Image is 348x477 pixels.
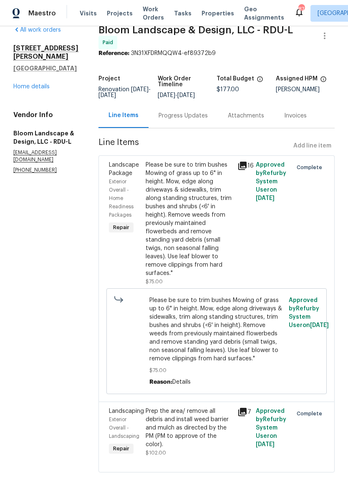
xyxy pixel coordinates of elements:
span: Please be sure to trim bushes Mowing of grass up to 6" in height. Mow, edge along driveways & sid... [149,296,284,363]
span: Paid [103,38,116,47]
span: Line Items [98,138,290,154]
span: Projects [107,9,133,17]
span: [DATE] [177,92,195,98]
span: Maestro [28,9,56,17]
span: Complete [297,163,325,172]
h5: Project [98,76,120,82]
span: Approved by Refurby System User on [256,162,286,201]
h5: Work Order Timeline [158,76,217,87]
a: All work orders [13,27,61,33]
div: 87 [298,5,304,13]
span: Landscape Package [109,162,139,176]
span: Work Orders [143,5,164,22]
div: Attachments [228,112,264,120]
span: [DATE] [310,322,329,328]
span: Approved by Refurby System User on [289,297,329,328]
div: Please be sure to trim bushes Mowing of grass up to 6" in height. Mow, edge along driveways & sid... [146,161,232,277]
span: Exterior Overall - Home Readiness Packages [109,179,134,217]
div: Progress Updates [159,112,208,120]
span: [DATE] [256,195,275,201]
span: Bloom Landscape & Design, LLC - RDU-L [98,25,293,35]
span: Properties [202,9,234,17]
div: 7 [237,407,251,417]
div: Prep the area/ remove all debris and install weed barrier and mulch as directed by the PM (PM to ... [146,407,232,449]
h5: Total Budget [217,76,254,82]
span: Renovation [98,87,151,98]
span: Exterior Overall - Landscaping [109,417,139,439]
div: Invoices [284,112,307,120]
span: The total cost of line items that have been proposed by Opendoor. This sum includes line items th... [257,76,263,87]
span: [DATE] [131,87,149,92]
span: [DATE] [158,92,175,98]
span: - [158,92,195,98]
span: $102.00 [146,450,166,455]
span: Reason: [149,379,172,385]
span: [DATE] [98,92,116,98]
div: 3N31XFDRMQQW4-ef89372b9 [98,49,335,57]
div: Line Items [108,111,139,120]
span: $75.00 [146,279,163,284]
span: - [98,87,151,98]
span: $177.00 [217,87,239,92]
span: Approved by Refurby System User on [256,408,286,447]
span: Tasks [174,10,192,16]
a: Home details [13,84,50,90]
h5: Bloom Landscape & Design, LLC - RDU-L [13,129,78,146]
div: 16 [237,161,251,171]
span: The hpm assigned to this work order. [320,76,327,87]
span: Complete [297,410,325,418]
span: Landscaping [109,408,144,414]
span: $75.00 [149,366,284,375]
span: Geo Assignments [244,5,284,22]
b: Reference: [98,50,129,56]
span: Repair [110,223,133,232]
span: Repair [110,445,133,453]
span: [DATE] [256,442,275,447]
h4: Vendor Info [13,111,78,119]
h5: Assigned HPM [276,76,318,82]
div: [PERSON_NAME] [276,87,335,92]
span: Visits [80,9,97,17]
span: Details [172,379,191,385]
